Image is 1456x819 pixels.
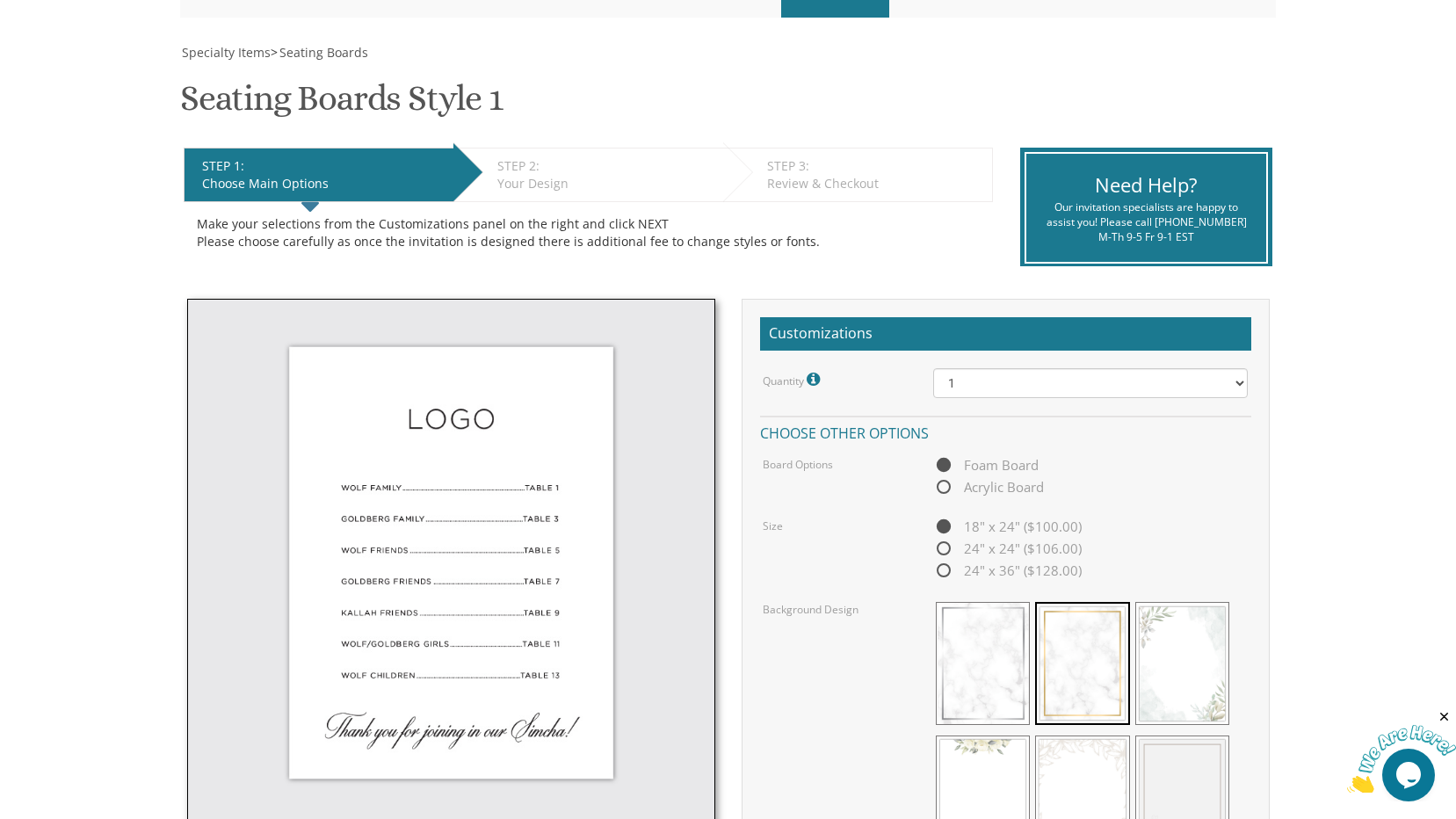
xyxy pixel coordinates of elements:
[1039,171,1253,199] div: Need Help?
[180,79,503,131] h1: Seating Boards Style 1
[933,476,1044,498] span: Acrylic Board
[763,457,833,472] label: Board Options
[760,317,1251,351] h2: Customizations
[497,175,714,192] div: Your Design
[197,215,980,250] div: Make your selections from the Customizations panel on the right and click NEXT Please choose care...
[763,518,783,533] label: Size
[1347,709,1456,793] iframe: chat widget
[1039,199,1253,244] div: Our invitation specialists are happy to assist you! Please call [PHONE_NUMBER] M-Th 9-5 Fr 9-1 EST
[763,368,824,391] label: Quantity
[760,416,1251,446] h4: Choose other options
[767,157,983,175] div: STEP 3:
[180,44,271,61] a: Specialty Items
[202,157,445,175] div: STEP 1:
[933,538,1082,560] span: 24" x 24" ($106.00)
[271,44,368,61] span: >
[933,560,1082,582] span: 24" x 36" ($128.00)
[933,516,1082,538] span: 18" x 24" ($100.00)
[497,157,714,175] div: STEP 2:
[767,175,983,192] div: Review & Checkout
[933,454,1039,476] span: Foam Board
[182,44,271,61] span: Specialty Items
[278,44,368,61] a: Seating Boards
[202,175,445,192] div: Choose Main Options
[763,602,858,617] label: Background Design
[279,44,368,61] span: Seating Boards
